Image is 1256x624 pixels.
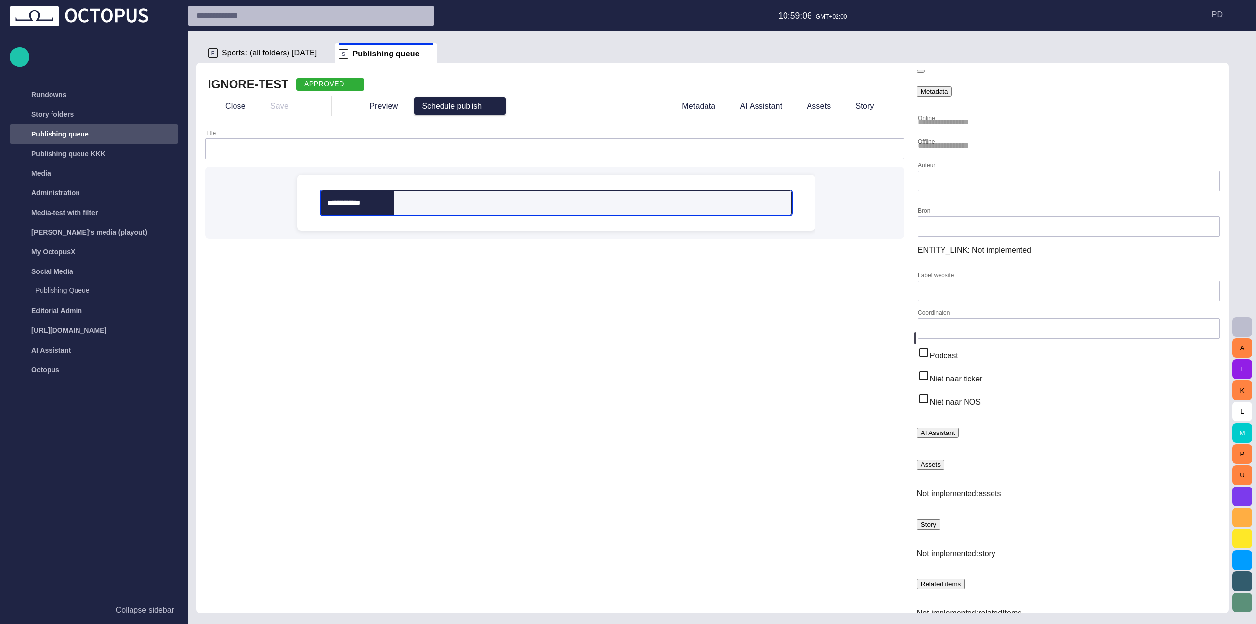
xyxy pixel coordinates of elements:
div: Media-test with filter [10,203,178,222]
label: Label website [918,271,954,279]
button: Preview [347,97,406,115]
p: P D [1212,9,1223,21]
p: My OctopusX [31,247,75,257]
button: A [1232,338,1252,358]
p: Not implemented: relatedItems [917,607,1221,619]
p: Publishing queue [31,129,89,139]
button: Assets [917,460,944,470]
p: AI Assistant [31,345,71,355]
p: Story folders [31,109,74,119]
span: AI Assistant [921,429,955,436]
p: [PERSON_NAME]'s media (playout) [31,227,147,237]
div: FSports: (all folders) [DATE] [204,43,335,63]
img: Octopus News Room [10,6,148,26]
span: Sports: (all folders) [DATE] [222,48,317,58]
button: Metadata [665,97,719,115]
p: Editorial Admin [31,306,82,316]
button: Story [917,519,940,530]
div: [URL][DOMAIN_NAME] [10,321,178,340]
label: Online [918,114,935,122]
button: Schedule publish [414,97,490,115]
div: [PERSON_NAME]'s media (playout) [10,222,178,242]
button: Collapse sidebar [10,600,178,620]
p: Octopus [31,365,59,375]
span: Podcast [930,352,958,360]
div: AI Assistant [10,340,178,360]
span: Metadata [921,88,948,95]
p: Administration [31,188,80,198]
p: Collapse sidebar [116,604,174,616]
label: Auteur [918,161,935,169]
div: Publishing queue [10,124,178,144]
button: U [1232,465,1252,485]
h2: IGNORE-TEST [208,77,288,92]
span: Story [921,521,936,528]
p: Social Media [31,267,73,276]
p: GMT+02:00 [816,12,847,21]
div: Media [10,163,178,183]
p: F [208,48,218,58]
span: Niet naar NOS [930,398,981,406]
button: PD [1204,6,1250,24]
p: [URL][DOMAIN_NAME] [31,326,106,335]
label: Offline [918,137,935,146]
span: Niet naar ticker [930,375,983,383]
div: Octopus [10,360,178,380]
ul: main menu [10,85,178,380]
span: Publishing queue [352,49,419,59]
button: Metadata [917,86,952,97]
button: K [1232,380,1252,400]
p: Media-test with filter [31,208,98,217]
button: M [1232,423,1252,443]
p: Not implemented: story [917,548,1221,560]
p: S [339,49,348,59]
span: Assets [921,461,941,468]
div: ENTITY_LINK : Not implemented [918,244,1220,256]
p: Media [31,168,51,178]
button: select publish option [490,97,506,115]
p: Not implemented: assets [917,488,1221,500]
p: Publishing Queue [35,285,158,295]
label: Coordinaten [918,308,950,317]
button: F [1232,359,1252,379]
button: AI Assistant [723,97,785,115]
button: Close [208,97,249,115]
p: Rundowns [31,90,67,100]
span: Related items [921,580,961,588]
button: APPROVED [296,78,364,91]
button: AI Assistant [917,428,959,438]
label: Bron [918,206,930,215]
label: Title [205,129,216,137]
button: P [1232,444,1252,464]
p: Publishing queue KKK [31,149,105,159]
button: Assets [789,97,834,115]
div: SPublishing queue [335,43,437,63]
button: L [1232,402,1252,421]
button: Story [838,97,877,115]
div: Button group with publish options [414,97,506,115]
button: Related items [917,579,965,589]
p: 10:59:06 [778,9,812,22]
